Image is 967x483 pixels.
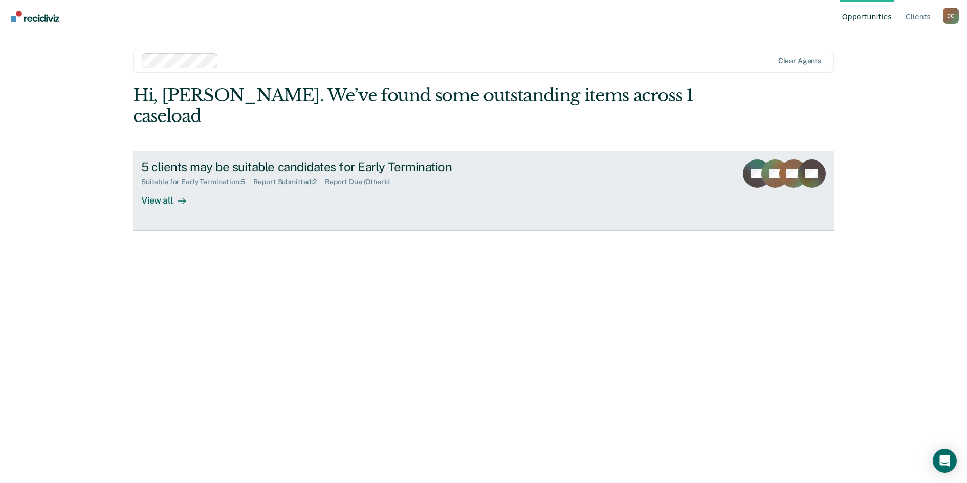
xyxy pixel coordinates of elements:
[325,178,399,186] div: Report Due (Other) : 1
[933,449,957,473] div: Open Intercom Messenger
[141,178,253,186] div: Suitable for Early Termination : 5
[253,178,325,186] div: Report Submitted : 2
[133,151,834,231] a: 5 clients may be suitable candidates for Early TerminationSuitable for Early Termination:5Report ...
[141,186,198,206] div: View all
[11,11,59,22] img: Recidiviz
[133,85,694,127] div: Hi, [PERSON_NAME]. We’ve found some outstanding items across 1 caseload
[141,159,496,174] div: 5 clients may be suitable candidates for Early Termination
[778,57,821,65] div: Clear agents
[943,8,959,24] button: Profile dropdown button
[943,8,959,24] div: D C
